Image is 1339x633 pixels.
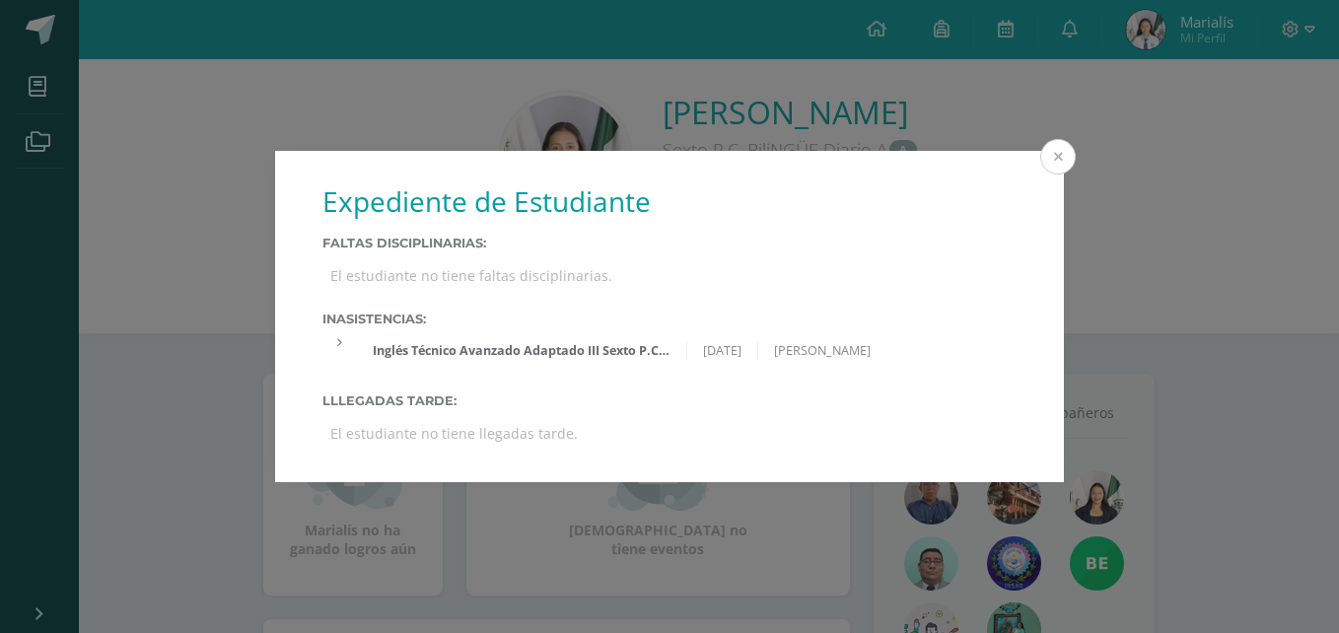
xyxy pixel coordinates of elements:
div: El estudiante no tiene llegadas tarde. [322,416,1017,451]
div: Inglés Técnico Avanzado Adaptado III Sexto P.C. BiliNGÜE Diario 'A' [357,342,686,359]
h1: Expediente de Estudiante [322,182,1017,220]
button: Close (Esc) [1040,139,1076,175]
label: Faltas Disciplinarias: [322,236,1017,250]
div: El estudiante no tiene faltas disciplinarias. [322,258,1017,293]
div: [PERSON_NAME] [758,342,886,359]
label: Inasistencias: [322,312,1017,326]
div: [DATE] [687,342,758,359]
label: Lllegadas tarde: [322,393,1017,408]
